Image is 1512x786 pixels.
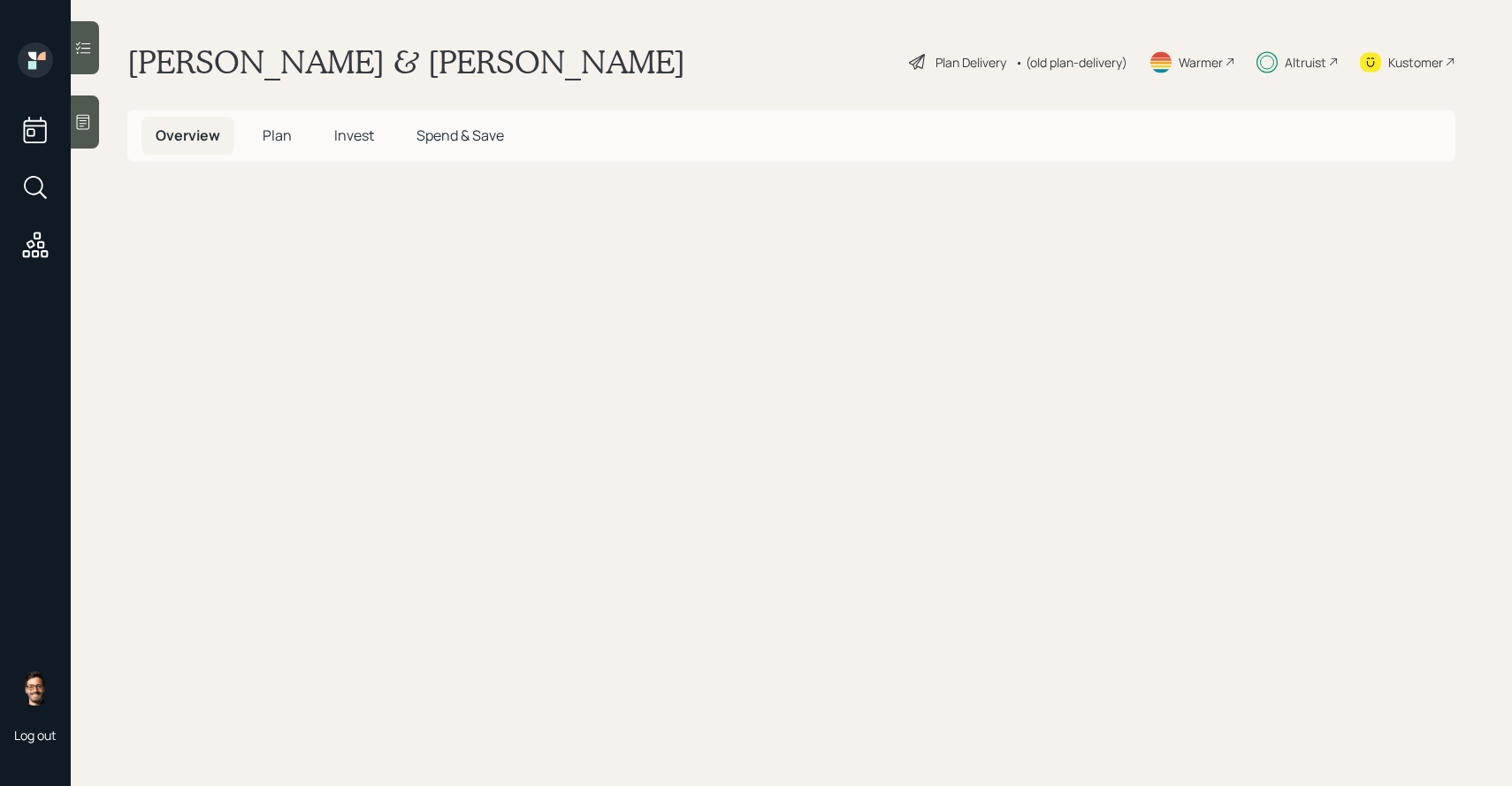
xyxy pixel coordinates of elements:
span: Plan [263,126,292,145]
span: Spend & Save [416,126,504,145]
div: Altruist [1285,53,1326,72]
div: • (old plan-delivery) [1015,53,1127,72]
div: Warmer [1179,53,1223,72]
div: Plan Delivery [935,53,1006,72]
span: Overview [156,126,220,145]
div: Log out [14,727,57,744]
h1: [PERSON_NAME] & [PERSON_NAME] [127,42,685,81]
div: Kustomer [1388,53,1443,72]
img: sami-boghos-headshot.png [18,670,53,706]
span: Invest [334,126,374,145]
